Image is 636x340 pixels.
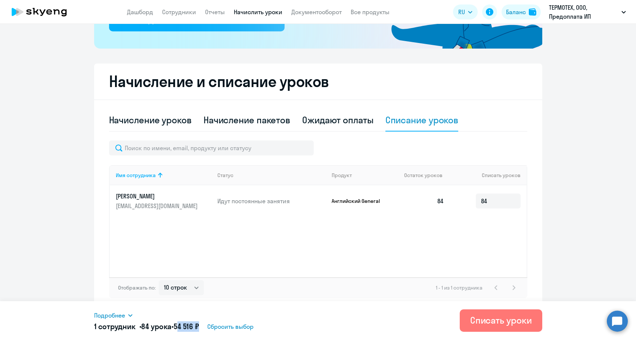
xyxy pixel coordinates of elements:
span: Отображать по: [118,284,156,291]
span: Остаток уроков [404,172,443,179]
a: Документооборот [291,8,342,16]
div: Имя сотрудника [116,172,156,179]
a: Все продукты [351,8,390,16]
div: Списать уроки [470,314,532,326]
span: Сбросить выбор [207,322,254,331]
div: Ожидают оплаты [302,114,373,126]
p: Английский General [332,198,388,204]
div: Продукт [332,172,398,179]
div: Баланс [506,7,526,16]
div: Списание уроков [385,114,459,126]
div: Начисление уроков [109,114,192,126]
div: Остаток уроков [404,172,450,179]
p: [PERSON_NAME] [116,192,199,200]
th: Списать уроков [450,165,526,185]
img: balance [529,8,536,16]
h5: 1 сотрудник • • [94,321,199,332]
a: Начислить уроки [234,8,282,16]
div: Статус [217,172,233,179]
div: Начисление пакетов [204,114,290,126]
a: [PERSON_NAME][EMAIL_ADDRESS][DOMAIN_NAME] [116,192,212,210]
p: Идут постоянные занятия [217,197,326,205]
span: RU [458,7,465,16]
button: ТЕРМОТЕХ, ООО, Предоплата ИП [PERSON_NAME] [545,3,630,21]
span: 1 - 1 из 1 сотрудника [436,284,483,291]
button: RU [453,4,478,19]
span: Подробнее [94,311,125,320]
a: Отчеты [205,8,225,16]
a: Сотрудники [162,8,196,16]
p: [EMAIL_ADDRESS][DOMAIN_NAME] [116,202,199,210]
p: ТЕРМОТЕХ, ООО, Предоплата ИП [PERSON_NAME] [549,3,618,21]
h2: Начисление и списание уроков [109,72,527,90]
td: 84 [398,185,450,217]
div: Имя сотрудника [116,172,212,179]
div: Продукт [332,172,352,179]
span: 54 516 ₽ [174,322,199,331]
div: Статус [217,172,326,179]
input: Поиск по имени, email, продукту или статусу [109,140,314,155]
button: Балансbalance [502,4,541,19]
a: Дашборд [127,8,153,16]
span: 84 урока [141,322,171,331]
button: Списать уроки [460,309,542,332]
